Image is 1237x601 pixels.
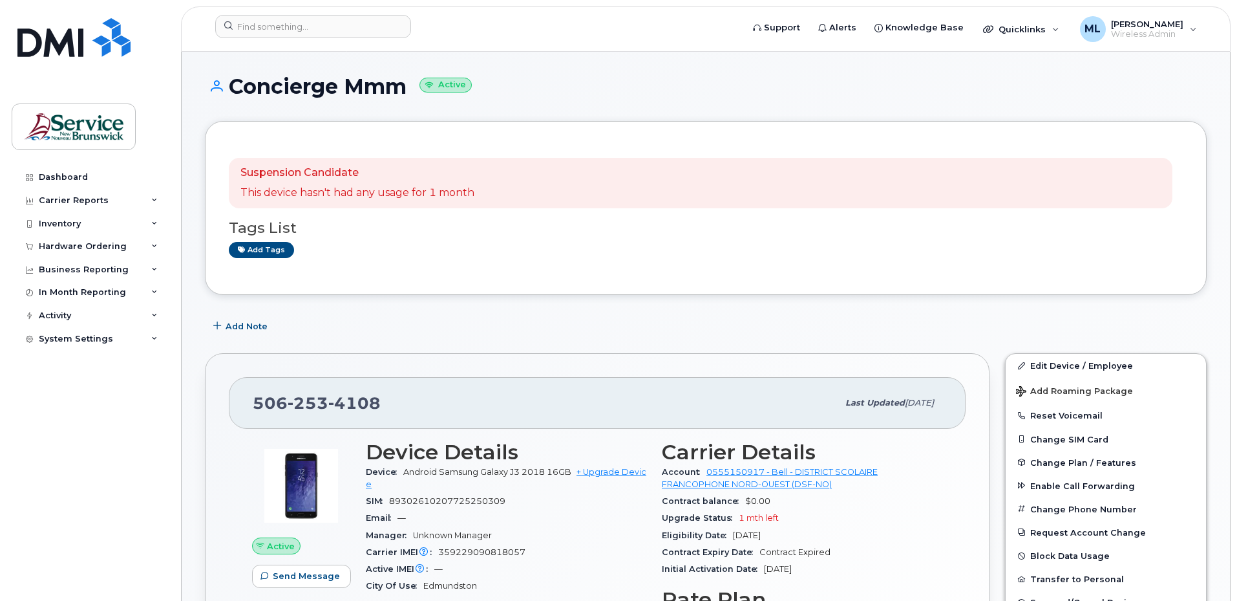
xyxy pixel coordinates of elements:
button: Add Note [205,314,279,338]
h3: Tags List [229,220,1183,236]
a: + Upgrade Device [366,467,646,488]
button: Enable Call Forwarding [1006,474,1206,497]
span: Eligibility Date [662,530,733,540]
span: $0.00 [745,496,770,506]
span: Contract Expired [759,547,830,557]
span: Edmundston [423,581,477,591]
button: Block Data Usage [1006,544,1206,567]
span: Last updated [845,398,905,408]
span: [DATE] [905,398,934,408]
span: Android Samsung Galaxy J3 2018 16GB [403,467,571,477]
span: 506 [253,393,381,413]
span: City Of Use [366,581,423,591]
h3: Carrier Details [662,441,942,464]
button: Request Account Change [1006,521,1206,544]
button: Change Plan / Features [1006,451,1206,474]
span: Email [366,513,397,523]
span: [DATE] [733,530,761,540]
h1: Concierge Mmm [205,75,1207,98]
small: Active [419,78,472,93]
span: Send Message [273,570,340,582]
span: 253 [288,393,328,413]
span: 359229090818057 [438,547,525,557]
button: Change Phone Number [1006,497,1206,521]
span: Active IMEI [366,564,434,574]
span: Upgrade Status [662,513,739,523]
button: Change SIM Card [1006,428,1206,451]
span: Manager [366,530,413,540]
a: 0555150917 - Bell - DISTRICT SCOLAIRE FRANCOPHONE NORD-OUEST (DSF-NO) [662,467,878,488]
span: Account [662,467,706,477]
a: Edit Device / Employee [1006,354,1206,377]
span: 4108 [328,393,381,413]
a: Add tags [229,242,294,258]
span: [DATE] [764,564,792,574]
span: Add Note [226,320,268,333]
p: This device hasn't had any usage for 1 month [240,186,474,201]
span: Carrier IMEI [366,547,438,557]
img: image20231002-3703462-14a73r4.jpeg [262,447,340,525]
span: Unknown Manager [413,530,492,540]
button: Add Roaming Package [1006,377,1206,404]
span: Change Plan / Features [1030,457,1136,467]
span: Contract balance [662,496,745,506]
span: — [434,564,443,574]
button: Transfer to Personal [1006,567,1206,591]
button: Send Message [252,565,351,588]
span: 1 mth left [739,513,779,523]
span: Device [366,467,403,477]
span: Add Roaming Package [1016,386,1133,399]
span: Enable Call Forwarding [1030,481,1135,490]
button: Reset Voicemail [1006,404,1206,427]
p: Suspension Candidate [240,166,474,180]
span: 89302610207725250309 [389,496,505,506]
span: Active [267,540,295,552]
h3: Device Details [366,441,646,464]
span: SIM [366,496,389,506]
span: Initial Activation Date [662,564,764,574]
span: — [397,513,406,523]
span: Contract Expiry Date [662,547,759,557]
